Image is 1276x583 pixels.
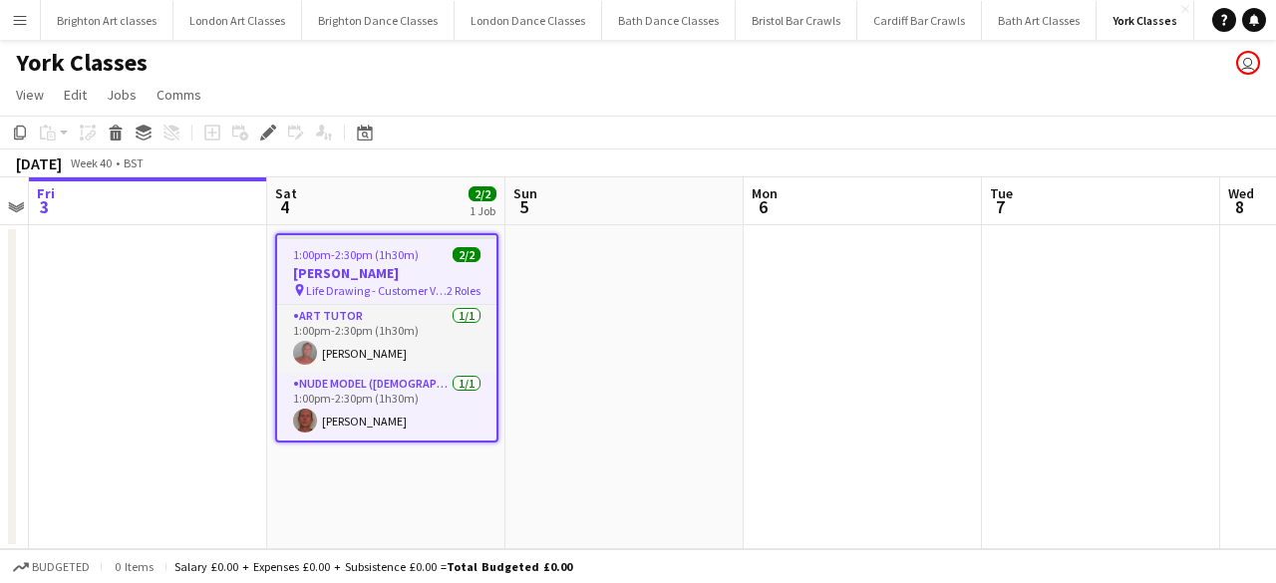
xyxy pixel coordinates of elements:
a: Comms [149,82,209,108]
button: York Classes [1097,1,1194,40]
span: 4 [272,195,297,218]
a: View [8,82,52,108]
button: London Art Classes [173,1,302,40]
span: Edit [64,86,87,104]
span: 2 Roles [447,283,480,298]
span: Total Budgeted £0.00 [447,559,572,574]
span: 2/2 [453,247,480,262]
span: Comms [157,86,201,104]
div: [DATE] [16,153,62,173]
span: Budgeted [32,560,90,574]
span: Fri [37,184,55,202]
span: View [16,86,44,104]
span: Wed [1228,184,1254,202]
button: Brighton Art classes [41,1,173,40]
button: Bath Dance Classes [602,1,736,40]
span: 0 items [110,559,158,574]
app-card-role: Art Tutor1/11:00pm-2:30pm (1h30m)[PERSON_NAME] [277,305,496,373]
button: Brighton Dance Classes [302,1,455,40]
span: Mon [752,184,778,202]
button: Bristol Bar Crawls [736,1,857,40]
button: Bath Art Classes [982,1,1097,40]
a: Edit [56,82,95,108]
button: Budgeted [10,556,93,578]
span: Tue [990,184,1013,202]
span: Life Drawing - Customer Venue [306,283,447,298]
span: 5 [510,195,537,218]
span: Sun [513,184,537,202]
app-card-role: Nude Model ([DEMOGRAPHIC_DATA])1/11:00pm-2:30pm (1h30m)[PERSON_NAME] [277,373,496,440]
app-job-card: 1:00pm-2:30pm (1h30m)2/2[PERSON_NAME] Life Drawing - Customer Venue2 RolesArt Tutor1/11:00pm-2:30... [275,233,498,442]
span: 7 [987,195,1013,218]
span: Sat [275,184,297,202]
span: Week 40 [66,155,116,170]
button: Cardiff Bar Crawls [857,1,982,40]
div: BST [124,155,144,170]
button: London Dance Classes [455,1,602,40]
app-user-avatar: VOSH Limited [1236,51,1260,75]
h3: [PERSON_NAME] [277,264,496,282]
a: Jobs [99,82,145,108]
div: 1 Job [470,203,495,218]
span: 2/2 [469,186,496,201]
h1: York Classes [16,48,148,78]
span: 1:00pm-2:30pm (1h30m) [293,247,419,262]
div: Salary £0.00 + Expenses £0.00 + Subsistence £0.00 = [174,559,572,574]
span: 3 [34,195,55,218]
span: 6 [749,195,778,218]
span: 8 [1225,195,1254,218]
span: Jobs [107,86,137,104]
